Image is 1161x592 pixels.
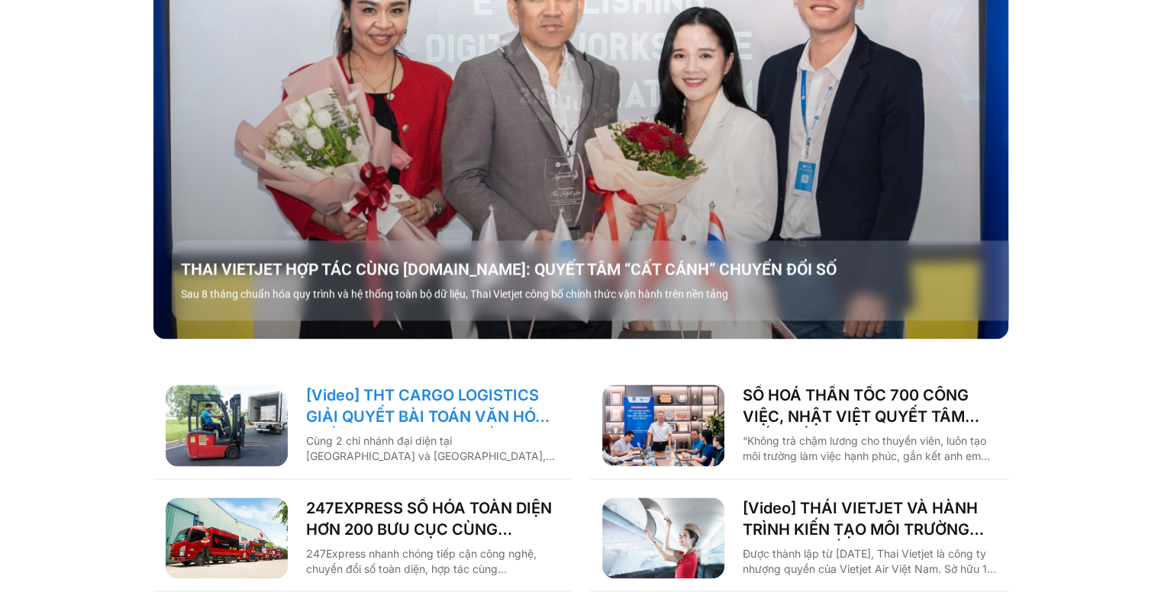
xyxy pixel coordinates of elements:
a: [Video] THÁI VIETJET VÀ HÀNH TRÌNH KIẾN TẠO MÔI TRƯỜNG LÀM VIỆC SỐ CÙNG [DOMAIN_NAME] [743,497,996,540]
img: Thai VietJet chuyển đổi số cùng Basevn [602,497,724,579]
a: SỐ HOÁ THẦN TỐC 700 CÔNG VIỆC, NHẬT VIỆT QUYẾT TÂM “GẮN KẾT TÀU – BỜ” [743,384,996,427]
p: “Không trả chậm lương cho thuyền viên, luôn tạo môi trường làm việc hạnh phúc, gắn kết anh em tàu... [743,433,996,464]
p: Sau 8 tháng chuẩn hóa quy trình và hệ thống toàn bộ dữ liệu, Thai Vietjet công bố chính thức vận ... [181,286,1017,302]
a: [Video] THT CARGO LOGISTICS GIẢI QUYẾT BÀI TOÁN VĂN HÓA NHẰM TĂNG TRƯỞNG BỀN VỮNG CÙNG BASE [306,384,560,427]
p: Cùng 2 chi nhánh đại diện tại [GEOGRAPHIC_DATA] và [GEOGRAPHIC_DATA], THT Cargo Logistics là một ... [306,433,560,464]
p: 247Express nhanh chóng tiếp cận công nghệ, chuyển đổi số toàn diện, hợp tác cùng [DOMAIN_NAME] để... [306,546,560,577]
p: Được thành lập từ [DATE], Thai Vietjet là công ty nhượng quyền của Vietjet Air Việt Nam. Sở hữu 1... [743,546,996,577]
img: 247 express chuyển đổi số cùng base [166,497,288,579]
a: 247EXPRESS SỐ HÓA TOÀN DIỆN HƠN 200 BƯU CỤC CÙNG [DOMAIN_NAME] [306,497,560,540]
a: THAI VIETJET HỢP TÁC CÙNG [DOMAIN_NAME]: QUYẾT TÂM “CẤT CÁNH” CHUYỂN ĐỔI SỐ [181,259,1017,280]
